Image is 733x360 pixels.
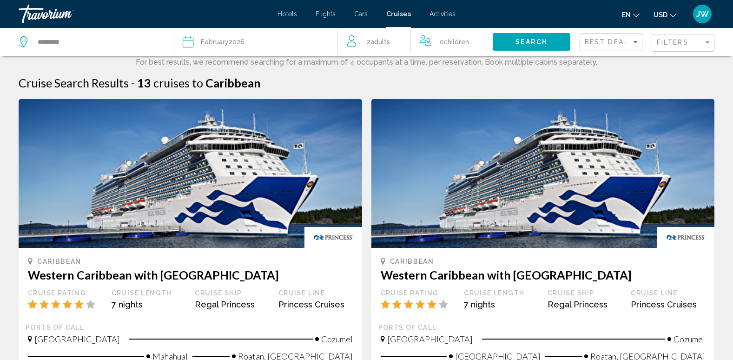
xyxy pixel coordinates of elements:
[112,289,186,297] div: Cruise Length
[622,11,631,19] span: en
[112,300,186,309] div: 7 nights
[464,300,538,309] div: 7 nights
[631,289,705,297] div: Cruise Line
[131,76,135,90] span: -
[354,10,368,18] a: Cars
[381,268,706,282] h3: Western Caribbean with [GEOGRAPHIC_DATA]
[278,300,353,309] div: Princess Cruises
[338,28,493,56] button: Travelers: 2 adults, 0 children
[654,11,667,19] span: USD
[28,289,102,297] div: Cruise Rating
[657,39,688,46] span: Filters
[367,35,390,48] span: 2
[654,8,676,21] button: Change currency
[390,258,434,265] span: Caribbean
[304,227,362,248] img: princessslogonew.png
[622,8,640,21] button: Change language
[631,300,705,309] div: Princess Cruises
[19,99,362,248] img: 1595241163.png
[28,268,353,282] h3: Western Caribbean with [GEOGRAPHIC_DATA]
[278,289,353,297] div: Cruise Line
[19,5,268,23] a: Travorium
[429,10,456,18] a: Activities
[316,10,336,18] a: Flights
[205,76,261,90] span: Caribbean
[386,10,411,18] a: Cruises
[277,10,297,18] a: Hotels
[444,38,469,46] span: Children
[201,38,229,46] span: February
[652,33,714,53] button: Filter
[387,334,473,344] span: [GEOGRAPHIC_DATA]
[378,323,708,332] div: Ports of call
[195,289,269,297] div: Cruise Ship
[183,28,328,56] button: February2026
[381,289,455,297] div: Cruise Rating
[696,9,709,19] span: JW
[674,334,705,344] span: Cozumel
[370,38,390,46] span: Adults
[19,76,129,90] h1: Cruise Search Results
[585,38,634,46] span: Best Deals
[548,300,622,309] div: Regal Princess
[548,289,622,297] div: Cruise Ship
[464,289,538,297] div: Cruise Length
[493,33,570,50] button: Search
[690,4,714,24] button: User Menu
[371,99,715,248] img: 1595241163.png
[321,334,353,344] span: Cozumel
[657,227,714,248] img: princessslogonew.png
[201,35,244,48] div: 2026
[137,76,151,90] span: 13
[440,35,469,48] span: 0
[585,39,640,47] mat-select: Sort by
[153,76,203,90] span: cruises to
[26,323,355,332] div: Ports of call
[37,258,81,265] span: Caribbean
[34,334,120,344] span: [GEOGRAPHIC_DATA]
[195,300,269,309] div: Regal Princess
[515,39,548,46] span: Search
